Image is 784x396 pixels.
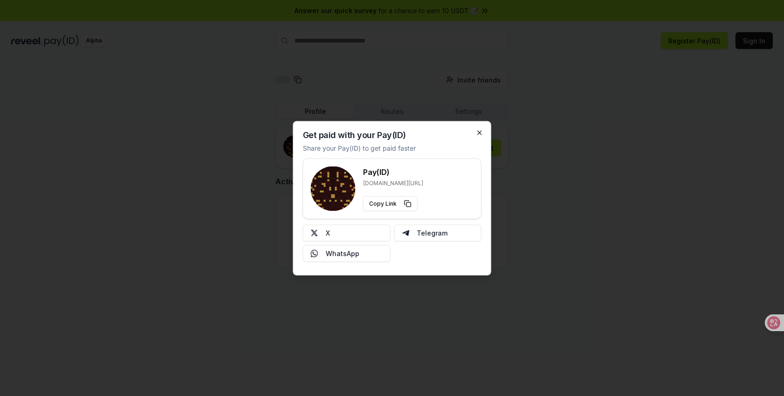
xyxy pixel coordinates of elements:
[363,166,423,177] h3: Pay(ID)
[402,229,409,236] img: Telegram
[303,245,391,262] button: WhatsApp
[394,224,482,241] button: Telegram
[303,224,391,241] button: X
[311,250,318,257] img: Whatsapp
[311,229,318,236] img: X
[363,196,418,211] button: Copy Link
[363,179,423,187] p: [DOMAIN_NAME][URL]
[303,143,416,153] p: Share your Pay(ID) to get paid faster
[303,131,406,139] h2: Get paid with your Pay(ID)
